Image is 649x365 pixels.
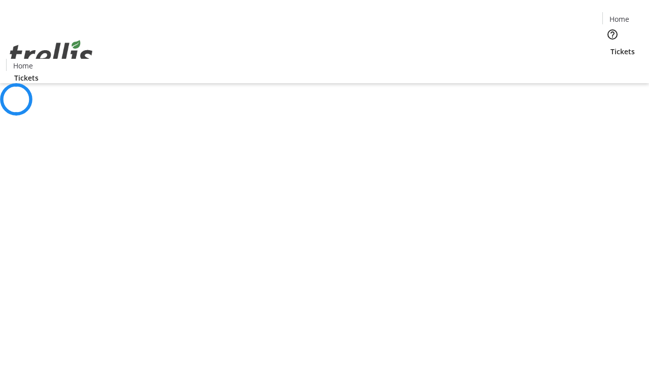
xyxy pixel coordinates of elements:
a: Tickets [6,72,47,83]
a: Home [603,14,635,24]
button: Cart [602,57,623,77]
span: Tickets [610,46,635,57]
span: Home [13,60,33,71]
button: Help [602,24,623,45]
a: Tickets [602,46,643,57]
span: Home [609,14,629,24]
a: Home [7,60,39,71]
span: Tickets [14,72,39,83]
img: Orient E2E Organization iJa9XckSpf's Logo [6,29,96,80]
